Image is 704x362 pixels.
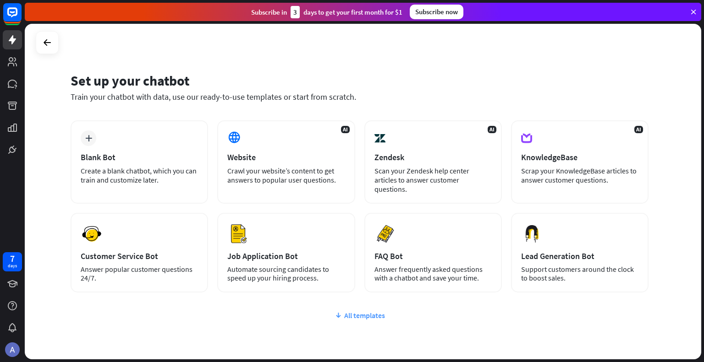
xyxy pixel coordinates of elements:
[81,265,198,282] div: Answer popular customer questions 24/7.
[3,252,22,271] a: 7 days
[71,92,649,102] div: Train your chatbot with data, use our ready-to-use templates or start from scratch.
[10,254,15,263] div: 7
[521,152,638,162] div: KnowledgeBase
[521,251,638,261] div: Lead Generation Bot
[374,265,492,282] div: Answer frequently asked questions with a chatbot and save your time.
[374,152,492,162] div: Zendesk
[521,166,638,184] div: Scrap your KnowledgeBase articles to answer customer questions.
[374,251,492,261] div: FAQ Bot
[81,251,198,261] div: Customer Service Bot
[291,6,300,18] div: 3
[634,126,643,133] span: AI
[251,6,402,18] div: Subscribe in days to get your first month for $1
[410,5,463,19] div: Subscribe now
[521,265,638,282] div: Support customers around the clock to boost sales.
[488,126,496,133] span: AI
[81,166,198,184] div: Create a blank chatbot, which you can train and customize later.
[85,135,92,141] i: plus
[227,265,345,282] div: Automate sourcing candidates to speed up your hiring process.
[81,152,198,162] div: Blank Bot
[374,166,492,194] div: Scan your Zendesk help center articles to answer customer questions.
[341,126,350,133] span: AI
[71,72,649,89] div: Set up your chatbot
[71,311,649,320] div: All templates
[8,263,17,269] div: days
[7,4,35,31] button: Open LiveChat chat widget
[227,251,345,261] div: Job Application Bot
[227,166,345,184] div: Crawl your website’s content to get answers to popular user questions.
[227,152,345,162] div: Website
